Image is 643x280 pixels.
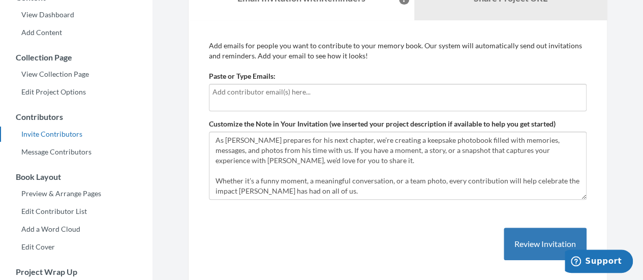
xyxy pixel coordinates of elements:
iframe: Opens a widget where you can chat to one of our agents [565,250,633,275]
h3: Contributors [1,112,152,121]
input: Add contributor email(s) here... [212,86,583,98]
label: Customize the Note in Your Invitation (we inserted your project description if available to help ... [209,119,556,129]
p: Add emails for people you want to contribute to your memory book. Our system will automatically s... [209,41,587,61]
h3: Collection Page [1,53,152,62]
button: Review Invitation [504,228,587,261]
h3: Project Wrap Up [1,267,152,276]
textarea: [PERSON_NAME] is leaving – let’s send him off with something special! As [PERSON_NAME] prepares f... [209,132,587,200]
label: Paste or Type Emails: [209,71,275,81]
h3: Book Layout [1,172,152,181]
